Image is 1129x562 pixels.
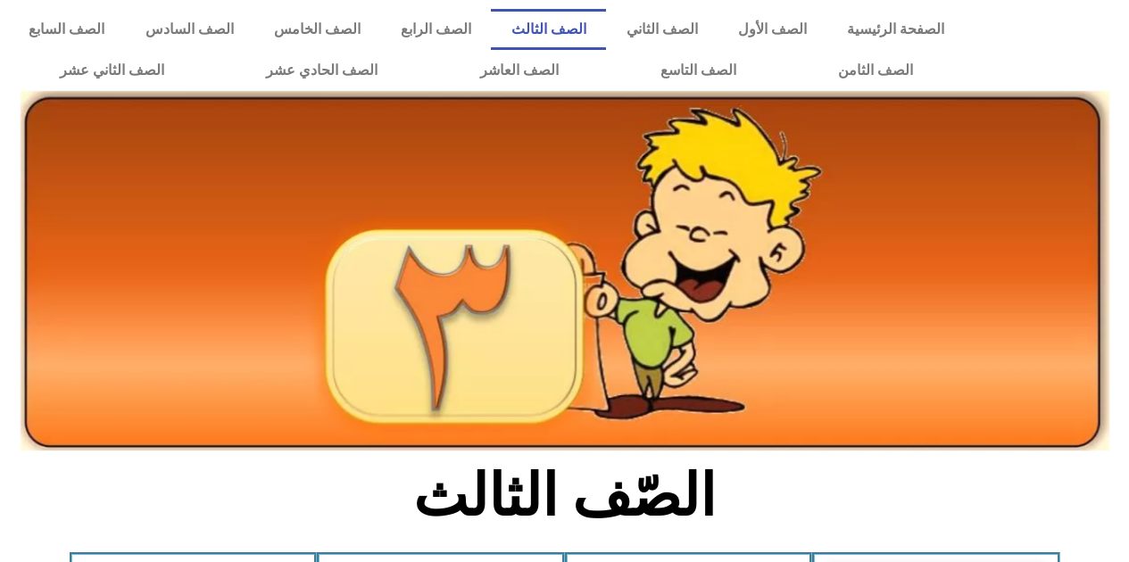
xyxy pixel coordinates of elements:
a: الصفحة الرئيسية [826,9,964,50]
a: الصف الثامن [787,50,964,91]
a: الصف الرابع [380,9,491,50]
a: الصف السابع [9,9,125,50]
a: الصف الحادي عشر [215,50,428,91]
a: الصف الثالث [491,9,606,50]
h2: الصّف الثالث [270,461,859,531]
a: الصف الثاني عشر [9,50,215,91]
a: الصف الثاني [606,9,718,50]
a: الصف الخامس [253,9,380,50]
a: الصف العاشر [429,50,610,91]
a: الصف التاسع [610,50,787,91]
a: الصف الأول [718,9,826,50]
a: الصف السادس [125,9,253,50]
